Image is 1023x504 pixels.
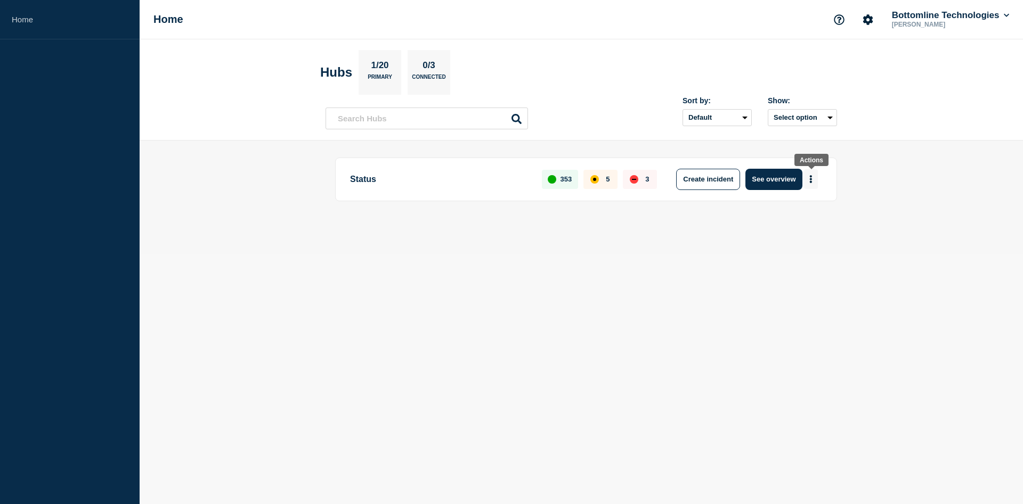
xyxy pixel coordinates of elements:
[630,175,638,184] div: down
[367,60,393,74] p: 1/20
[412,74,445,85] p: Connected
[890,10,1011,21] button: Bottomline Technologies
[561,175,572,183] p: 353
[683,109,752,126] select: Sort by
[745,169,802,190] button: See overview
[857,9,879,31] button: Account settings
[548,175,556,184] div: up
[683,96,752,105] div: Sort by:
[890,21,1001,28] p: [PERSON_NAME]
[804,169,818,189] button: More actions
[326,108,528,129] input: Search Hubs
[645,175,649,183] p: 3
[768,109,837,126] button: Select option
[828,9,850,31] button: Support
[768,96,837,105] div: Show:
[368,74,392,85] p: Primary
[419,60,440,74] p: 0/3
[153,13,183,26] h1: Home
[676,169,740,190] button: Create incident
[800,156,823,164] div: Actions
[590,175,599,184] div: affected
[320,65,352,80] h2: Hubs
[606,175,610,183] p: 5
[350,169,530,190] p: Status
